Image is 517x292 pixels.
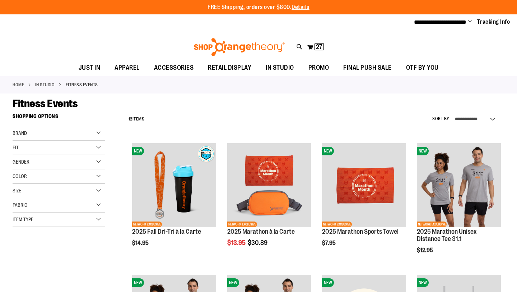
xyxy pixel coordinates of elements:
img: 2025 Marathon Unisex Distance Tee 31.1 [417,143,501,227]
a: RETAIL DISPLAY [201,60,258,76]
span: Fit [13,145,19,150]
p: FREE Shipping, orders over $600. [208,3,309,12]
span: Gender [13,159,29,165]
span: NETWORK EXCLUSIVE [417,222,447,227]
button: Account menu [468,18,472,26]
span: Fitness Events [13,97,78,110]
span: OTF BY YOU [406,60,439,76]
div: product [413,140,504,272]
a: Home [13,82,24,88]
span: NEW [417,278,429,287]
a: IN STUDIO [35,82,55,88]
a: JUST IN [71,60,108,76]
span: NEW [132,147,144,155]
span: NEW [322,147,334,155]
img: 2025 Marathon à la Carte [227,143,311,227]
span: $12.95 [417,247,434,254]
img: 2025 Marathon Sports Towel [322,143,406,227]
strong: Shopping Options [13,110,105,126]
span: ACCESSORIES [154,60,194,76]
span: Item Type [13,216,33,222]
span: $30.89 [248,239,269,246]
div: product [129,140,220,265]
a: ACCESSORIES [147,60,201,76]
span: Fabric [13,202,27,208]
span: NETWORK EXCLUSIVE [132,222,162,227]
span: Size [13,188,21,193]
span: NEW [322,278,334,287]
span: Color [13,173,27,179]
span: NETWORK EXCLUSIVE [322,222,352,227]
span: NEW [227,278,239,287]
a: 2025 Marathon Unisex Distance Tee 31.1NEWNETWORK EXCLUSIVE [417,143,501,228]
span: $14.95 [132,240,150,246]
a: 2025 Marathon Sports Towel [322,228,399,235]
a: Tracking Info [477,18,510,26]
span: APPAREL [115,60,140,76]
span: FINAL PUSH SALE [343,60,392,76]
span: NEW [417,147,429,155]
span: RETAIL DISPLAY [208,60,251,76]
a: 2025 Fall Dri-Tri à la Carte [132,228,201,235]
img: 2025 Fall Dri-Tri à la Carte [132,143,216,227]
span: 12 [129,117,132,122]
a: OTF BY YOU [399,60,446,76]
a: 2025 Marathon Unisex Distance Tee 31.1 [417,228,477,242]
a: 2025 Marathon à la CarteNETWORK EXCLUSIVE [227,143,311,228]
span: JUST IN [79,60,101,76]
a: Details [292,4,309,10]
div: product [224,140,315,265]
label: Sort By [432,116,450,122]
h2: Items [129,114,145,125]
span: IN STUDIO [266,60,294,76]
a: 2025 Fall Dri-Tri à la CarteNEWNETWORK EXCLUSIVE [132,143,216,228]
strong: Fitness Events [66,82,98,88]
span: $13.95 [227,239,247,246]
span: $7.95 [322,240,337,246]
a: 2025 Marathon Sports TowelNEWNETWORK EXCLUSIVE [322,143,406,228]
a: PROMO [301,60,336,76]
div: product [318,140,410,265]
span: PROMO [308,60,329,76]
a: IN STUDIO [258,60,301,76]
span: NETWORK EXCLUSIVE [227,222,257,227]
img: Shop Orangetheory [193,38,286,56]
a: 2025 Marathon à la Carte [227,228,295,235]
a: FINAL PUSH SALE [336,60,399,76]
span: NEW [132,278,144,287]
span: 27 [316,43,322,50]
span: Brand [13,130,27,136]
a: APPAREL [107,60,147,76]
